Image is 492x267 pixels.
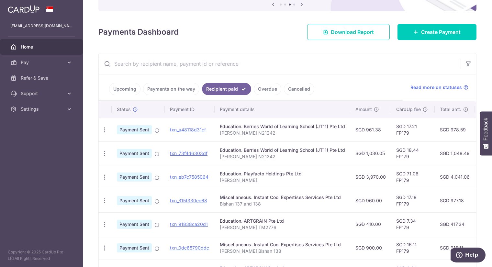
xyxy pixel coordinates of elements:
[220,194,345,201] div: Miscellaneous. Instant Cool Expertises Services Pte Ltd
[435,189,475,212] td: SGD 977.18
[202,83,251,95] a: Recipient paid
[350,141,391,165] td: SGD 1,030.05
[220,123,345,130] div: Education. Berries World of Learning School (JT11) Pte Ltd
[21,90,63,97] span: Support
[220,130,345,136] p: [PERSON_NAME] N21242
[21,75,63,81] span: Refer & Save
[170,221,208,227] a: txn_91838ca20d1
[435,141,475,165] td: SGD 1,048.49
[220,248,345,254] p: [PERSON_NAME] Bishan 138
[397,24,476,40] a: Create Payment
[170,150,207,156] a: txn_73f4d6303df
[220,218,345,224] div: Education. ARTGRAIN Pte Ltd
[21,44,63,50] span: Home
[391,118,435,141] td: SGD 17.21 FP179
[435,236,475,260] td: SGD 916.11
[350,189,391,212] td: SGD 960.00
[435,118,475,141] td: SGD 978.59
[284,83,314,95] a: Cancelled
[220,241,345,248] div: Miscellaneous. Instant Cool Expertises Services Pte Ltd
[170,245,209,250] a: txn_0dc65790ddc
[8,5,39,13] img: CardUp
[350,236,391,260] td: SGD 900.00
[435,212,475,236] td: SGD 417.34
[10,23,73,29] p: [EMAIL_ADDRESS][DOMAIN_NAME]
[220,153,345,160] p: [PERSON_NAME] N21242
[21,106,63,112] span: Settings
[331,28,374,36] span: Download Report
[435,165,475,189] td: SGD 4,041.06
[21,59,63,66] span: Pay
[109,83,140,95] a: Upcoming
[143,83,199,95] a: Payments on the way
[396,106,421,113] span: CardUp fee
[350,165,391,189] td: SGD 3,970.00
[421,28,461,36] span: Create Payment
[391,165,435,189] td: SGD 71.06 FP179
[99,53,461,74] input: Search by recipient name, payment id or reference
[165,101,215,118] th: Payment ID
[451,248,486,264] iframe: Opens a widget where you can find more information
[220,224,345,231] p: [PERSON_NAME] TM2776
[170,198,207,203] a: txn_315f330ee68
[391,189,435,212] td: SGD 17.18 FP179
[410,84,468,91] a: Read more on statuses
[391,141,435,165] td: SGD 18.44 FP179
[117,220,152,229] span: Payment Sent
[220,171,345,177] div: Education. Playfacto Holdings Pte Ltd
[170,127,206,132] a: txn_a48118d31cf
[480,111,492,155] button: Feedback - Show survey
[220,177,345,184] p: [PERSON_NAME]
[391,212,435,236] td: SGD 7.34 FP179
[410,84,462,91] span: Read more on statuses
[440,106,461,113] span: Total amt.
[254,83,281,95] a: Overdue
[355,106,372,113] span: Amount
[350,212,391,236] td: SGD 410.00
[307,24,390,40] a: Download Report
[220,201,345,207] p: Bishan 137 and 138
[170,174,208,180] a: txn_eb7c7585064
[98,26,179,38] h4: Payments Dashboard
[215,101,350,118] th: Payment details
[391,236,435,260] td: SGD 16.11 FP179
[117,149,152,158] span: Payment Sent
[117,125,152,134] span: Payment Sent
[117,196,152,205] span: Payment Sent
[117,172,152,182] span: Payment Sent
[350,118,391,141] td: SGD 961.38
[117,243,152,252] span: Payment Sent
[117,106,131,113] span: Status
[220,147,345,153] div: Education. Berries World of Learning School (JT11) Pte Ltd
[483,118,489,140] span: Feedback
